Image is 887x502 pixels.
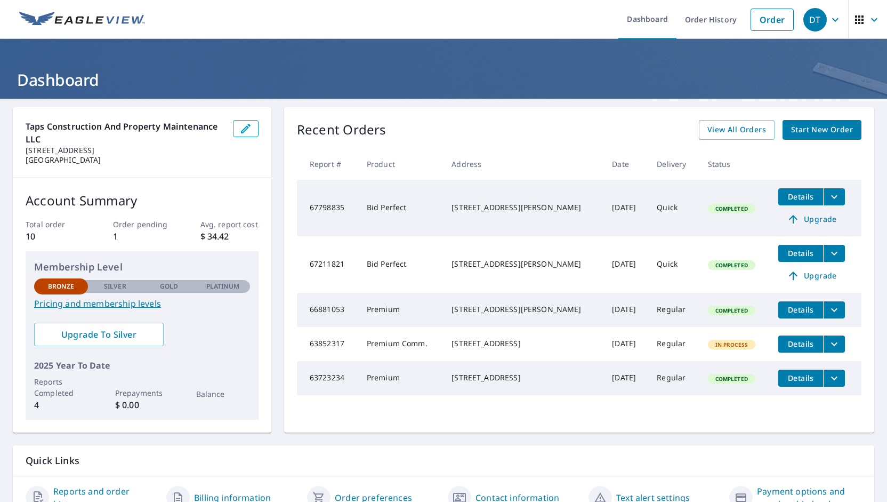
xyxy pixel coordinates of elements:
[34,376,88,399] p: Reports Completed
[297,180,358,236] td: 67798835
[785,248,817,258] span: Details
[206,282,240,291] p: Platinum
[297,361,358,395] td: 63723234
[603,361,648,395] td: [DATE]
[791,123,853,137] span: Start New Order
[785,339,817,349] span: Details
[783,120,861,140] a: Start New Order
[603,236,648,293] td: [DATE]
[34,260,250,274] p: Membership Level
[707,123,766,137] span: View All Orders
[26,230,84,243] p: 10
[358,148,443,180] th: Product
[451,338,595,349] div: [STREET_ADDRESS]
[603,327,648,361] td: [DATE]
[196,388,250,400] p: Balance
[778,211,845,228] a: Upgrade
[803,8,827,31] div: DT
[115,399,169,411] p: $ 0.00
[26,146,224,155] p: [STREET_ADDRESS]
[451,372,595,383] div: [STREET_ADDRESS]
[709,205,754,212] span: Completed
[603,148,648,180] th: Date
[26,219,84,230] p: Total order
[648,148,699,180] th: Delivery
[297,293,358,327] td: 66881053
[43,329,155,340] span: Upgrade To Silver
[358,236,443,293] td: Bid Perfect
[648,361,699,395] td: Regular
[104,282,126,291] p: Silver
[778,188,823,205] button: detailsBtn-67798835
[603,293,648,327] td: [DATE]
[451,202,595,213] div: [STREET_ADDRESS][PERSON_NAME]
[709,307,754,314] span: Completed
[113,230,171,243] p: 1
[823,370,845,387] button: filesDropdownBtn-63723234
[358,361,443,395] td: Premium
[26,454,861,467] p: Quick Links
[699,120,775,140] a: View All Orders
[648,293,699,327] td: Regular
[358,327,443,361] td: Premium Comm.
[297,236,358,293] td: 67211821
[358,293,443,327] td: Premium
[26,155,224,165] p: [GEOGRAPHIC_DATA]
[603,180,648,236] td: [DATE]
[115,387,169,399] p: Prepayments
[200,219,259,230] p: Avg. report cost
[709,261,754,269] span: Completed
[19,12,145,28] img: EV Logo
[823,188,845,205] button: filesDropdownBtn-67798835
[709,341,755,348] span: In Process
[297,120,386,140] p: Recent Orders
[823,336,845,353] button: filesDropdownBtn-63852317
[778,245,823,262] button: detailsBtn-67211821
[451,259,595,269] div: [STREET_ADDRESS][PERSON_NAME]
[778,370,823,387] button: detailsBtn-63723234
[113,219,171,230] p: Order pending
[13,69,874,91] h1: Dashboard
[34,297,250,310] a: Pricing and membership levels
[648,327,699,361] td: Regular
[778,336,823,353] button: detailsBtn-63852317
[443,148,603,180] th: Address
[34,399,88,411] p: 4
[297,327,358,361] td: 63852317
[160,282,178,291] p: Gold
[785,213,838,226] span: Upgrade
[823,301,845,318] button: filesDropdownBtn-66881053
[823,245,845,262] button: filesDropdownBtn-67211821
[785,192,817,202] span: Details
[200,230,259,243] p: $ 34.42
[648,236,699,293] td: Quick
[785,373,817,383] span: Details
[709,375,754,383] span: Completed
[648,180,699,236] td: Quick
[785,305,817,315] span: Details
[778,267,845,284] a: Upgrade
[34,323,164,346] a: Upgrade To Silver
[785,269,838,282] span: Upgrade
[34,359,250,372] p: 2025 Year To Date
[778,301,823,318] button: detailsBtn-66881053
[699,148,770,180] th: Status
[26,191,259,210] p: Account Summary
[48,282,75,291] p: Bronze
[451,304,595,315] div: [STREET_ADDRESS][PERSON_NAME]
[358,180,443,236] td: Bid Perfect
[751,9,794,31] a: Order
[26,120,224,146] p: Taps Construction and Property Maintenance LLC
[297,148,358,180] th: Report #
